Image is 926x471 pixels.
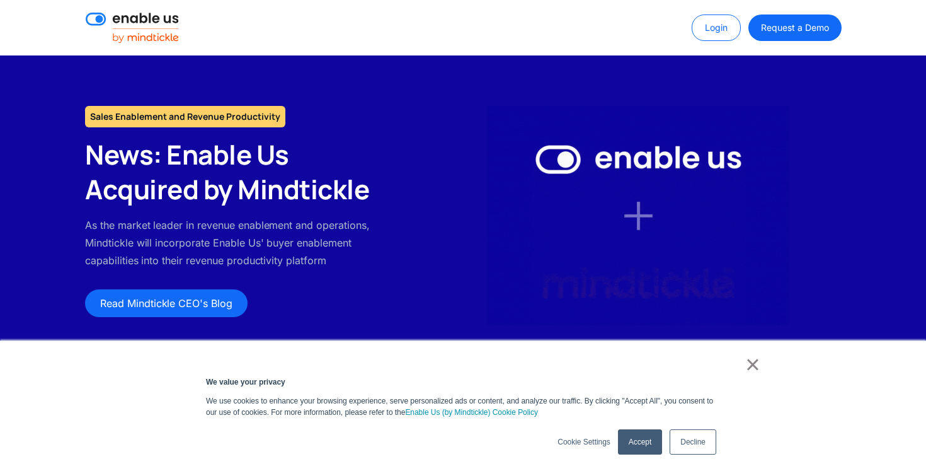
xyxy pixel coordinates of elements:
h2: News: Enable Us Acquired by Mindtickle [85,137,386,206]
img: Enable Us by Mindtickle [487,106,789,325]
a: Decline [670,429,716,455]
a: Login [692,15,741,41]
p: As the market leader in revenue enablement and operations, Mindtickle will incorporate Enable Us'... [85,216,386,269]
a: Read Mindtickle CEO's Blog [85,289,248,317]
a: Request a Demo [748,15,841,41]
div: next slide [876,55,926,376]
p: We use cookies to enhance your browsing experience, serve personalized ads or content, and analyz... [206,395,720,418]
a: × [745,359,760,370]
a: Enable Us (by Mindtickle) Cookie Policy [405,407,538,418]
a: Cookie Settings [557,436,610,448]
a: Accept [618,429,662,455]
h1: Sales Enablement and Revenue Productivity [85,106,285,127]
strong: We value your privacy [206,378,285,387]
